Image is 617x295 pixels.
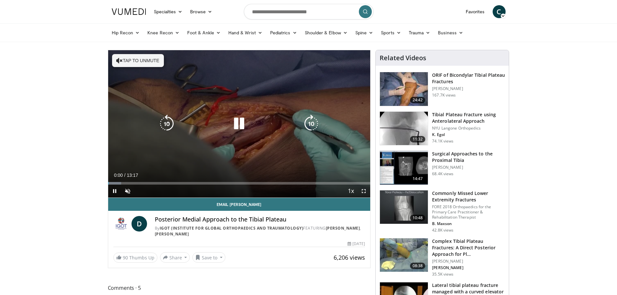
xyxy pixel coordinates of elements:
[183,26,224,39] a: Foot & Ankle
[348,241,365,247] div: [DATE]
[432,126,505,131] p: NYU Langone Orthopedics
[143,26,183,39] a: Knee Recon
[380,72,505,106] a: 24:42 ORIF of Bicondylar Tibial Plateau Fractures [PERSON_NAME] 167.7K views
[432,204,505,220] p: FORE 2018 Orthopaedics for the Primary Care Practitioner & Rehabilitation Therapist
[113,216,129,232] img: IGOT (Institute for Global Orthopaedics and Traumatology)
[493,5,506,18] a: C
[108,50,371,198] video-js: Video Player
[380,72,428,106] img: Levy_Tib_Plat_100000366_3.jpg.150x105_q85_crop-smart_upscale.jpg
[380,151,505,185] a: 14:47 Surgical Approaches to the Proximal Tibia [PERSON_NAME] 68.4K views
[121,185,134,198] button: Unmute
[380,111,505,146] a: 11:32 Tibial Plateau Fracture using Anterolateral Approach NYU Langone Orthopedics K. Egol 74.1K ...
[344,185,357,198] button: Playback Rate
[224,26,266,39] a: Hand & Wrist
[301,26,351,39] a: Shoulder & Elbow
[432,272,453,277] p: 35.5K views
[380,238,505,277] a: 08:38 Complex Tibial Plateau Fractures: A Direct Posterior Approach for Pl… [PERSON_NAME] [PERSON...
[244,4,373,19] input: Search topics, interventions
[410,263,426,269] span: 08:38
[131,216,147,232] a: D
[357,185,370,198] button: Fullscreen
[432,139,453,144] p: 74.1K views
[432,171,453,176] p: 68.4K views
[155,231,189,237] a: [PERSON_NAME]
[434,26,467,39] a: Business
[380,190,505,233] a: 10:48 Commonly Missed Lower Extremity Fractures FORE 2018 Orthopaedics for the Primary Care Pract...
[186,5,216,18] a: Browse
[432,151,505,164] h3: Surgical Approaches to the Proximal Tibia
[432,259,505,264] p: [PERSON_NAME]
[380,112,428,145] img: 9nZFQMepuQiumqNn4xMDoxOjBzMTt2bJ.150x105_q85_crop-smart_upscale.jpg
[432,190,505,203] h3: Commonly Missed Lower Extremity Fractures
[127,173,138,178] span: 13:17
[410,215,426,221] span: 10:48
[432,221,505,226] p: B. Maxson
[432,111,505,124] h3: Tibial Plateau Fracture using Anterolateral Approach
[108,26,144,39] a: Hip Recon
[113,253,157,263] a: 90 Thumbs Up
[266,26,301,39] a: Pediatrics
[432,86,505,91] p: [PERSON_NAME]
[124,173,126,178] span: /
[160,225,303,231] a: IGOT (Institute for Global Orthopaedics and Traumatology)
[432,165,505,170] p: [PERSON_NAME]
[410,136,426,142] span: 11:32
[123,255,128,261] span: 90
[432,228,453,233] p: 42.8K views
[326,225,360,231] a: [PERSON_NAME]
[432,265,505,270] p: [PERSON_NAME]
[192,252,225,263] button: Save to
[351,26,377,39] a: Spine
[160,252,190,263] button: Share
[380,151,428,185] img: DA_UIUPltOAJ8wcH4xMDoxOjB1O8AjAz.150x105_q85_crop-smart_upscale.jpg
[108,284,371,292] span: Comments 5
[432,132,505,137] p: K. Egol
[334,254,365,261] span: 6,206 views
[432,93,456,98] p: 167.7K views
[150,5,187,18] a: Specialties
[155,216,365,223] h4: Posterior Medial Approach to the Tibial Plateau
[114,173,123,178] span: 0:00
[155,225,365,237] div: By FEATURING ,
[108,182,371,185] div: Progress Bar
[432,72,505,85] h3: ORIF of Bicondylar Tibial Plateau Fractures
[112,8,146,15] img: VuMedi Logo
[405,26,434,39] a: Trauma
[410,97,426,103] span: 24:42
[432,238,505,257] h3: Complex Tibial Plateau Fractures: A Direct Posterior Approach for Pl…
[380,238,428,272] img: a3c47f0e-2ae2-4b3a-bf8e-14343b886af9.150x105_q85_crop-smart_upscale.jpg
[108,185,121,198] button: Pause
[410,176,426,182] span: 14:47
[112,54,164,67] button: Tap to unmute
[462,5,489,18] a: Favorites
[380,190,428,224] img: 4aa379b6-386c-4fb5-93ee-de5617843a87.150x105_q85_crop-smart_upscale.jpg
[377,26,405,39] a: Sports
[380,54,426,62] h4: Related Videos
[108,198,371,211] a: Email [PERSON_NAME]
